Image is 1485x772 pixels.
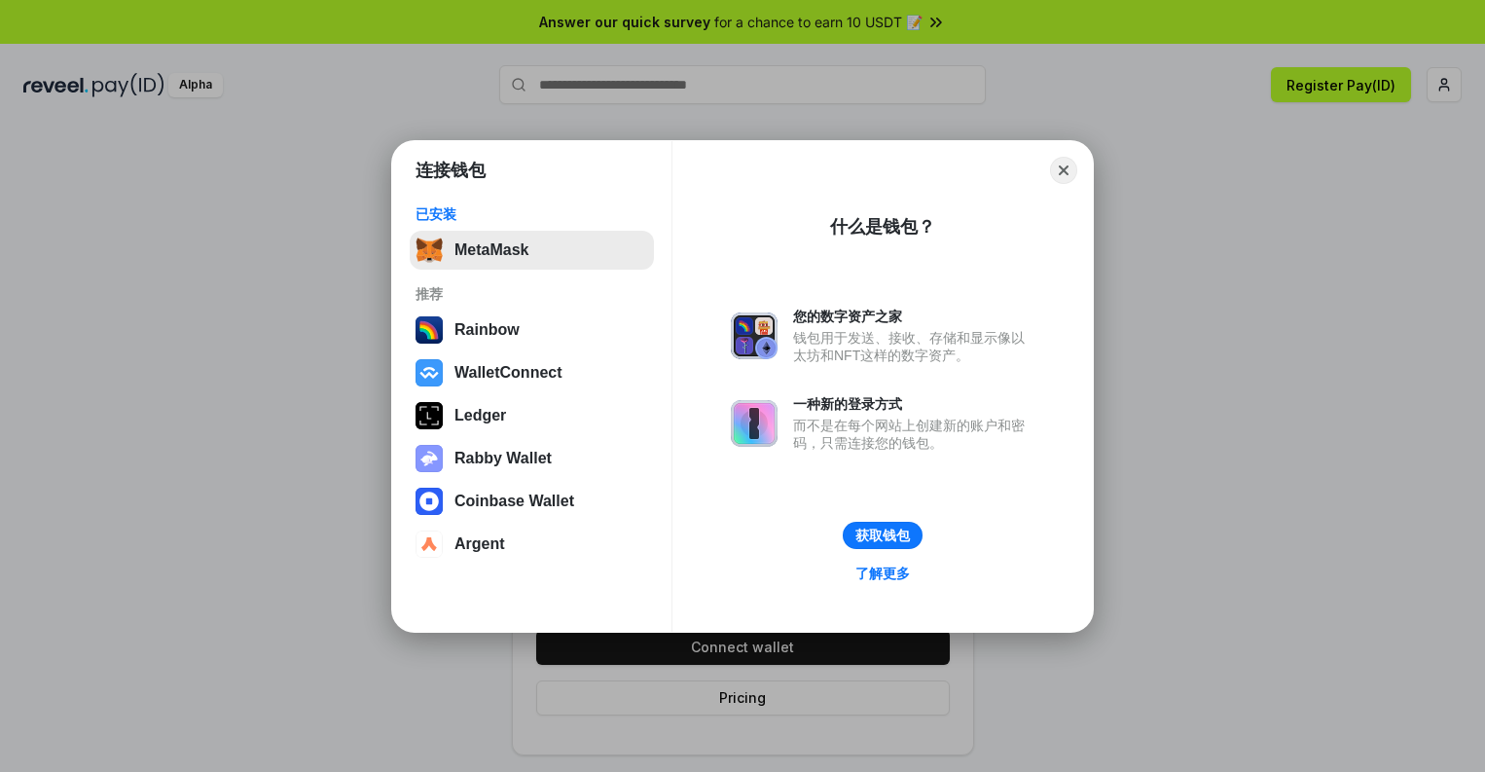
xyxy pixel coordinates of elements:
img: svg+xml,%3Csvg%20fill%3D%22none%22%20height%3D%2233%22%20viewBox%3D%220%200%2035%2033%22%20width%... [416,237,443,264]
img: svg+xml,%3Csvg%20xmlns%3D%22http%3A%2F%2Fwww.w3.org%2F2000%2Fsvg%22%20fill%3D%22none%22%20viewBox... [731,312,778,359]
button: Rabby Wallet [410,439,654,478]
div: 已安装 [416,205,648,223]
div: WalletConnect [454,364,562,382]
div: 您的数字资产之家 [793,308,1034,325]
div: Rainbow [454,321,520,339]
div: 一种新的登录方式 [793,395,1034,413]
div: Coinbase Wallet [454,493,574,510]
div: Ledger [454,407,506,424]
div: 钱包用于发送、接收、存储和显示像以太坊和NFT这样的数字资产。 [793,329,1034,364]
div: 了解更多 [855,565,910,582]
div: Argent [454,535,505,553]
a: 了解更多 [844,561,922,586]
img: svg+xml,%3Csvg%20xmlns%3D%22http%3A%2F%2Fwww.w3.org%2F2000%2Fsvg%22%20fill%3D%22none%22%20viewBox... [416,445,443,472]
div: Rabby Wallet [454,450,552,467]
div: 而不是在每个网站上创建新的账户和密码，只需连接您的钱包。 [793,417,1034,452]
div: 什么是钱包？ [830,215,935,239]
img: svg+xml,%3Csvg%20xmlns%3D%22http%3A%2F%2Fwww.w3.org%2F2000%2Fsvg%22%20fill%3D%22none%22%20viewBox... [731,400,778,447]
div: MetaMask [454,241,528,259]
button: 获取钱包 [843,522,923,549]
h1: 连接钱包 [416,159,486,182]
button: Rainbow [410,311,654,349]
button: Ledger [410,396,654,435]
img: svg+xml,%3Csvg%20width%3D%22120%22%20height%3D%22120%22%20viewBox%3D%220%200%20120%20120%22%20fil... [416,316,443,344]
img: svg+xml,%3Csvg%20width%3D%2228%22%20height%3D%2228%22%20viewBox%3D%220%200%2028%2028%22%20fill%3D... [416,488,443,515]
div: 获取钱包 [855,527,910,544]
button: WalletConnect [410,353,654,392]
div: 推荐 [416,285,648,303]
img: svg+xml,%3Csvg%20xmlns%3D%22http%3A%2F%2Fwww.w3.org%2F2000%2Fsvg%22%20width%3D%2228%22%20height%3... [416,402,443,429]
img: svg+xml,%3Csvg%20width%3D%2228%22%20height%3D%2228%22%20viewBox%3D%220%200%2028%2028%22%20fill%3D... [416,531,443,558]
button: MetaMask [410,231,654,270]
button: Coinbase Wallet [410,482,654,521]
button: Argent [410,525,654,564]
button: Close [1050,157,1077,184]
img: svg+xml,%3Csvg%20width%3D%2228%22%20height%3D%2228%22%20viewBox%3D%220%200%2028%2028%22%20fill%3D... [416,359,443,386]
